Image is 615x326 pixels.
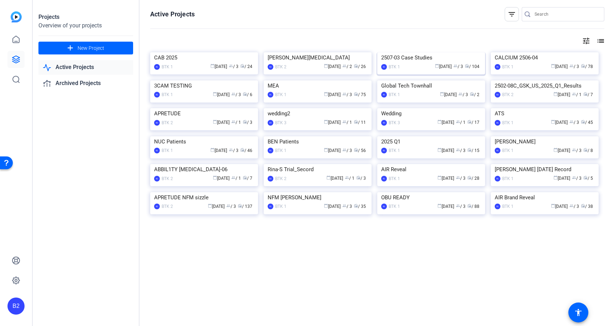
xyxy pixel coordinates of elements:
span: group [231,120,236,124]
span: / 1 [456,120,466,125]
span: / 46 [240,148,252,153]
span: / 3 [226,204,236,209]
span: [DATE] [551,204,568,209]
span: [DATE] [437,120,454,125]
span: / 8 [583,148,593,153]
div: [PERSON_NAME] [495,136,595,147]
div: AIR Brand Reveal [495,192,595,203]
div: 3CAM TESTING [154,80,254,91]
span: group [456,120,460,124]
span: calendar_today [324,204,328,208]
div: [PERSON_NAME][MEDICAL_DATA] [268,52,368,63]
span: radio [581,204,585,208]
span: calendar_today [324,92,328,96]
span: / 35 [354,204,366,209]
span: calendar_today [435,64,439,68]
span: / 3 [569,204,579,209]
span: calendar_today [551,64,555,68]
span: / 24 [240,64,252,69]
div: B2 [154,204,160,209]
div: B1 [381,64,387,70]
span: group [342,204,347,208]
span: [DATE] [213,92,230,97]
span: radio [354,64,358,68]
span: [DATE] [435,64,452,69]
span: radio [356,175,361,180]
span: / 3 [243,120,252,125]
div: CAB 2025 [154,52,254,63]
div: 2507-03 Case Studies [381,52,481,63]
span: radio [354,92,358,96]
div: BTK 3 [389,119,400,126]
span: calendar_today [551,120,555,124]
span: group [342,120,347,124]
mat-icon: list [596,37,604,45]
span: / 15 [467,148,479,153]
span: group [229,148,233,152]
span: [DATE] [324,64,341,69]
mat-icon: filter_list [508,10,516,19]
span: [DATE] [324,92,341,97]
span: radio [354,204,358,208]
div: B2 [268,176,273,182]
div: BTK 2 [275,175,287,182]
div: BTK 1 [275,203,287,210]
div: B1 [495,148,500,153]
span: [DATE] [326,176,343,181]
span: [DATE] [437,204,454,209]
div: BTK 1 [275,147,287,154]
span: radio [581,120,585,124]
span: [DATE] [324,120,341,125]
div: Overview of your projects [38,21,133,30]
div: CALCIUM 2506-04 [495,52,595,63]
mat-icon: tune [582,37,590,45]
div: B1 [381,92,387,98]
span: radio [581,64,585,68]
span: / 3 [456,148,466,153]
div: NFM [PERSON_NAME] [268,192,368,203]
span: radio [467,175,472,180]
span: group [572,92,576,96]
span: radio [354,148,358,152]
span: radio [467,204,472,208]
span: / 26 [354,64,366,69]
div: BTK 1 [502,175,514,182]
span: group [342,64,347,68]
span: radio [243,120,247,124]
div: BTK 2 [162,175,173,182]
span: group [456,204,460,208]
span: calendar_today [440,92,444,96]
span: New Project [78,44,104,52]
span: calendar_today [551,204,555,208]
div: wedding2 [268,108,368,119]
span: / 3 [231,92,241,97]
span: group [458,92,463,96]
div: BTK 1 [389,63,400,70]
div: APRETUDE [154,108,254,119]
span: / 56 [354,148,366,153]
span: / 7 [583,92,593,97]
span: calendar_today [210,64,215,68]
div: BTK 3 [275,119,287,126]
div: BTK 2 [502,91,514,98]
span: radio [243,175,247,180]
mat-icon: add [66,44,75,53]
div: BTK 1 [502,147,514,154]
div: B1 [495,204,500,209]
span: radio [467,120,472,124]
span: / 3 [229,64,238,69]
span: radio [583,175,588,180]
div: OBU READY [381,192,481,203]
span: / 7 [243,176,252,181]
span: group [229,64,233,68]
div: Projects [38,13,133,21]
div: B3 [381,120,387,126]
div: ABBIL1TY [MEDICAL_DATA]-06 [154,164,254,175]
div: B1 [154,64,160,70]
div: B2 [154,176,160,182]
span: / 3 [569,120,579,125]
span: calendar_today [208,204,212,208]
div: BTK 1 [502,203,514,210]
span: group [572,175,576,180]
span: / 2 [342,64,352,69]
